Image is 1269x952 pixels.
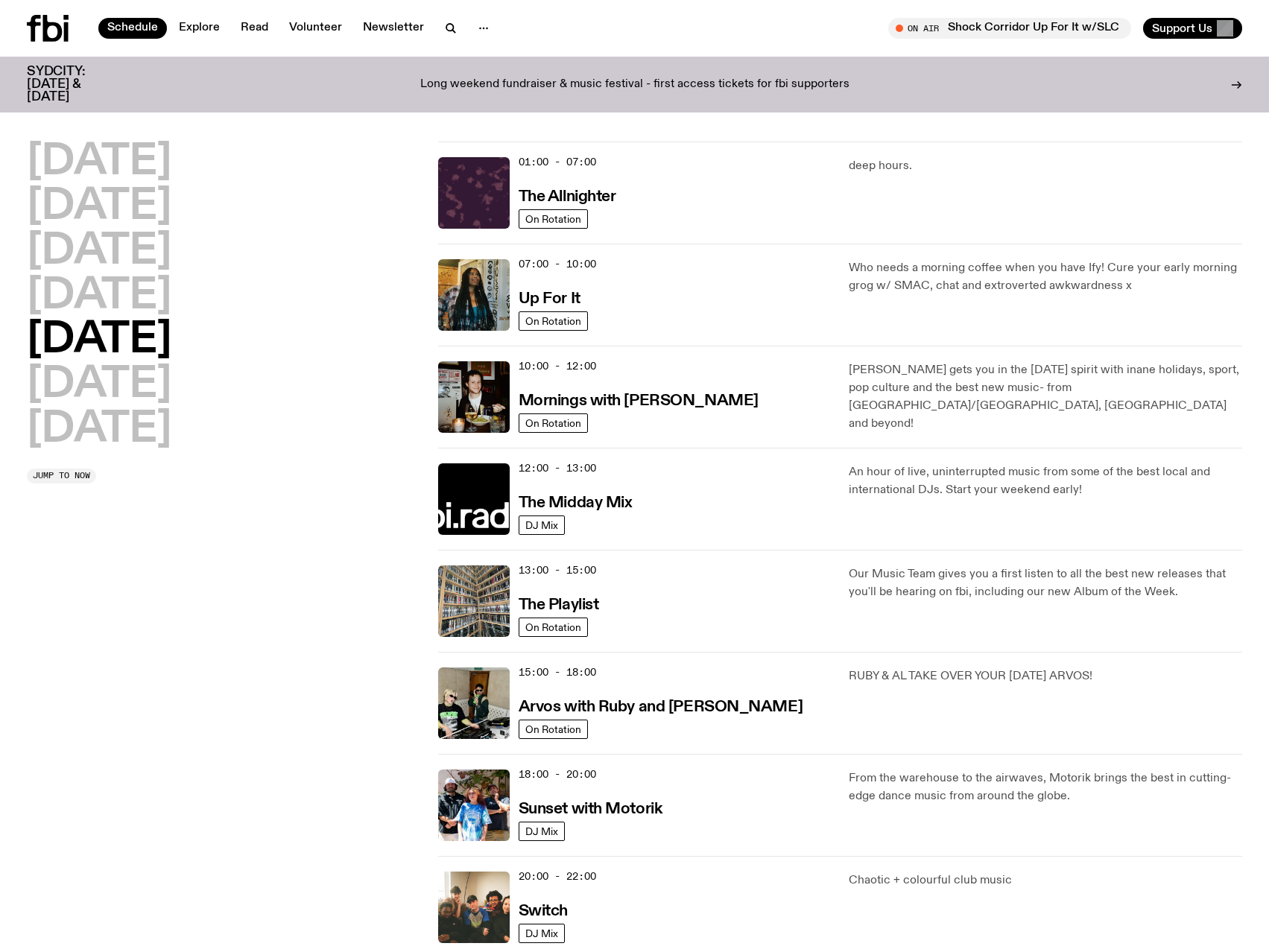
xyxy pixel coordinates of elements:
[849,872,1242,889] p: Chaotic + colourful club music
[525,315,581,326] span: On Rotation
[27,409,171,451] button: [DATE]
[438,667,510,739] img: Ruby wears a Collarbones t shirt and pretends to play the DJ decks, Al sings into a pringles can....
[27,231,171,273] button: [DATE]
[519,461,596,475] span: 12:00 - 13:00
[420,78,849,92] p: Long weekend fundraiser & music festival - first access tickets for fbi supporters
[519,186,616,205] a: The Allnighter
[98,18,167,39] a: Schedule
[1152,22,1212,35] span: Support Us
[525,213,581,224] span: On Rotation
[438,565,510,637] img: A corner shot of the fbi music library
[519,291,580,307] h3: Up For It
[27,469,96,483] button: Jump to now
[519,257,596,271] span: 07:00 - 10:00
[849,259,1242,295] p: Who needs a morning coffee when you have Ify! Cure your early morning grog w/ SMAC, chat and extr...
[525,621,581,632] span: On Rotation
[525,519,558,530] span: DJ Mix
[519,155,596,169] span: 01:00 - 07:00
[849,361,1242,433] p: [PERSON_NAME] gets you in the [DATE] spirit with inane holidays, sport, pop culture and the best ...
[27,320,171,361] button: [DATE]
[849,157,1242,175] p: deep hours.
[519,492,633,511] a: The Midday Mix
[33,472,90,480] span: Jump to now
[519,802,662,817] h3: Sunset with Motorik
[849,769,1242,805] p: From the warehouse to the airwaves, Motorik brings the best in cutting-edge dance music from arou...
[519,189,616,205] h3: The Allnighter
[1143,18,1242,39] button: Support Us
[519,209,588,229] a: On Rotation
[438,259,510,331] img: Ify - a Brown Skin girl with black braided twists, looking up to the side with her tongue stickin...
[519,413,588,433] a: On Rotation
[27,364,171,406] button: [DATE]
[519,359,596,373] span: 10:00 - 12:00
[519,696,803,715] a: Arvos with Ruby and [PERSON_NAME]
[438,769,510,841] img: Andrew, Reenie, and Pat stand in a row, smiling at the camera, in dappled light with a vine leafe...
[232,18,277,39] a: Read
[519,901,568,919] a: Switch
[519,393,759,409] h3: Mornings with [PERSON_NAME]
[519,924,565,943] a: DJ Mix
[519,594,599,613] a: The Playlist
[519,563,596,577] span: 13:00 - 15:00
[519,288,580,307] a: Up For It
[519,822,565,841] a: DJ Mix
[27,276,171,317] button: [DATE]
[519,869,596,883] span: 20:00 - 22:00
[519,495,633,511] h3: The Midday Mix
[519,904,568,919] h3: Switch
[438,872,510,943] img: A warm film photo of the switch team sitting close together. from left to right: Cedar, Lau, Sand...
[519,699,803,715] h3: Arvos with Ruby and [PERSON_NAME]
[519,767,596,781] span: 18:00 - 20:00
[525,417,581,428] span: On Rotation
[519,597,599,613] h3: The Playlist
[519,618,588,637] a: On Rotation
[849,667,1242,685] p: RUBY & AL TAKE OVER YOUR [DATE] ARVOS!
[849,565,1242,601] p: Our Music Team gives you a first listen to all the best new releases that you'll be hearing on fb...
[519,720,588,739] a: On Rotation
[519,799,662,817] a: Sunset with Motorik
[438,361,510,433] img: Sam blankly stares at the camera, brightly lit by a camera flash wearing a hat collared shirt and...
[519,515,565,535] a: DJ Mix
[519,665,596,679] span: 15:00 - 18:00
[170,18,229,39] a: Explore
[280,18,351,39] a: Volunteer
[27,142,171,183] button: [DATE]
[27,66,122,104] h3: SYDCITY: [DATE] & [DATE]
[849,463,1242,499] p: An hour of live, uninterrupted music from some of the best local and international DJs. Start you...
[354,18,433,39] a: Newsletter
[519,390,759,409] a: Mornings with [PERSON_NAME]
[27,186,171,228] button: [DATE]
[888,18,1131,39] button: On AirShock Corridor Up For It w/SLC
[525,927,558,939] span: DJ Mix
[525,825,558,837] span: DJ Mix
[519,311,588,331] a: On Rotation
[525,723,581,734] span: On Rotation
